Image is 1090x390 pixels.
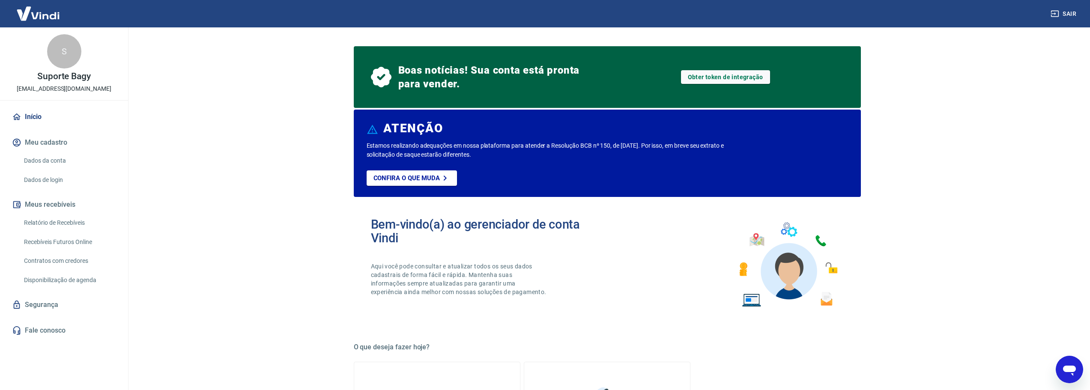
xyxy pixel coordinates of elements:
[371,217,607,245] h2: Bem-vindo(a) ao gerenciador de conta Vindi
[10,133,118,152] button: Meu cadastro
[21,233,118,251] a: Recebíveis Futuros Online
[47,34,81,68] div: S
[10,0,66,27] img: Vindi
[371,262,548,296] p: Aqui você pode consultar e atualizar todos os seus dados cadastrais de forma fácil e rápida. Mant...
[732,217,844,312] img: Imagem de um avatar masculino com diversos icones exemplificando as funcionalidades do gerenciado...
[10,107,118,126] a: Início
[21,271,118,289] a: Disponibilização de agenda
[17,84,111,93] p: [EMAIL_ADDRESS][DOMAIN_NAME]
[37,72,91,81] p: Suporte Bagy
[367,141,752,159] p: Estamos realizando adequações em nossa plataforma para atender a Resolução BCB nº 150, de [DATE]....
[383,124,443,133] h6: ATENÇÃO
[10,321,118,340] a: Fale conosco
[21,171,118,189] a: Dados de login
[367,170,457,186] a: Confira o que muda
[1049,6,1080,22] button: Sair
[21,214,118,232] a: Relatório de Recebíveis
[373,174,440,182] p: Confira o que muda
[21,252,118,270] a: Contratos com credores
[1056,356,1083,383] iframe: Botão para abrir a janela de mensagens
[21,152,118,170] a: Dados da conta
[10,295,118,314] a: Segurança
[354,343,861,351] h5: O que deseja fazer hoje?
[681,70,770,84] a: Obter token de integração
[398,63,583,91] span: Boas notícias! Sua conta está pronta para vender.
[10,195,118,214] button: Meus recebíveis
